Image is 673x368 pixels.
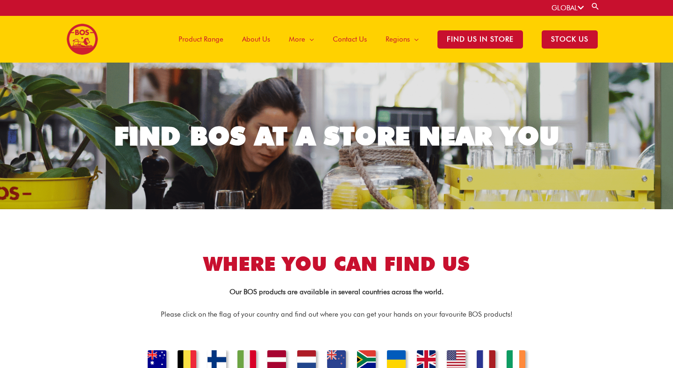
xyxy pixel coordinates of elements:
span: Contact Us [333,25,367,53]
a: Product Range [169,16,233,63]
p: Please click on the flag of your country and find out where you can get your hands on your favour... [75,309,598,320]
a: Search button [591,2,600,11]
h2: Where you can find us [75,251,598,277]
a: More [279,16,323,63]
span: Find Us in Store [437,30,523,49]
a: STOCK US [532,16,607,63]
div: FIND BOS AT A STORE NEAR YOU [114,123,559,149]
span: STOCK US [542,30,598,49]
span: Product Range [179,25,223,53]
a: Contact Us [323,16,376,63]
strong: Our BOS products are available in several countries across the world. [229,288,444,296]
a: GLOBAL [551,4,584,12]
img: BOS logo finals-200px [66,23,98,55]
nav: Site Navigation [162,16,607,63]
span: More [289,25,305,53]
span: About Us [242,25,270,53]
span: Regions [386,25,410,53]
a: Find Us in Store [428,16,532,63]
a: About Us [233,16,279,63]
a: Regions [376,16,428,63]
